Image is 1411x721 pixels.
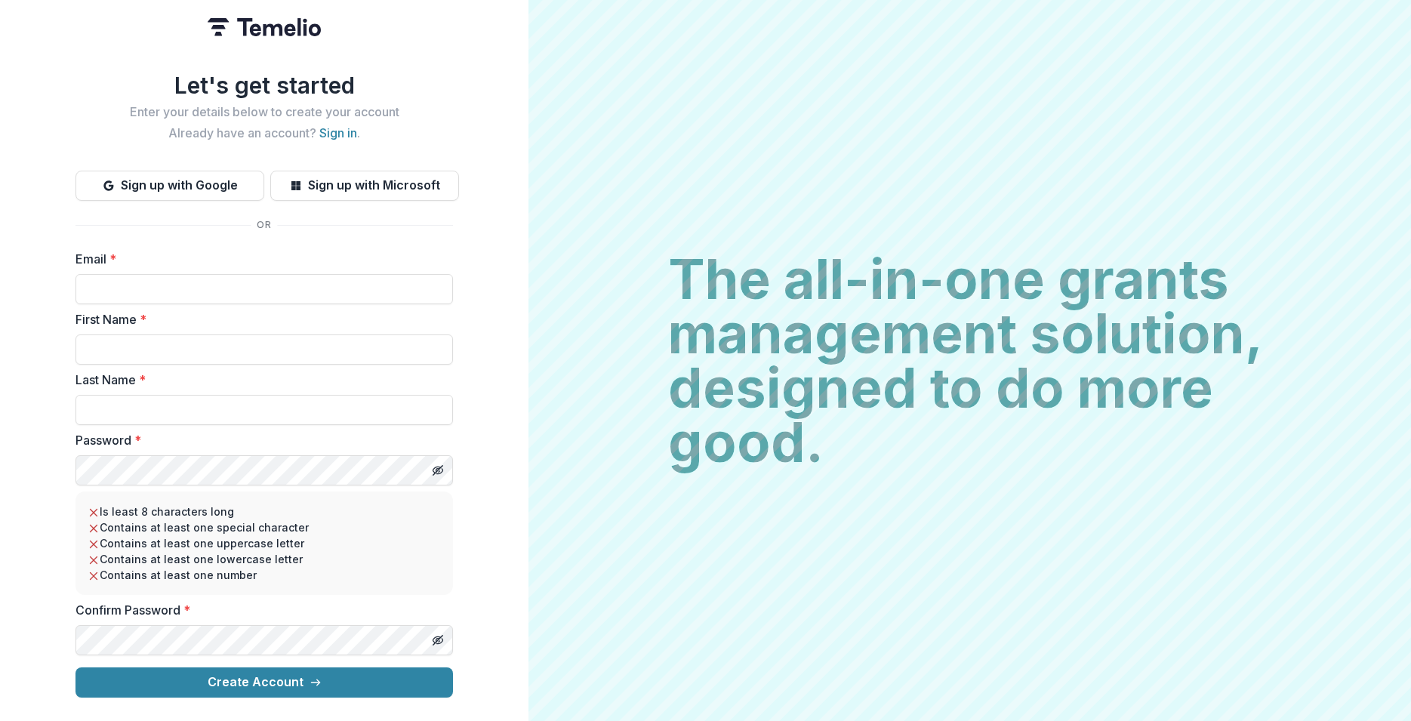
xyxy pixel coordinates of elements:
[319,125,357,140] a: Sign in
[75,126,453,140] h2: Already have an account? .
[426,628,450,652] button: Toggle password visibility
[88,519,441,535] li: Contains at least one special character
[426,458,450,482] button: Toggle password visibility
[75,72,453,99] h1: Let's get started
[75,667,453,698] button: Create Account
[75,105,453,119] h2: Enter your details below to create your account
[88,551,441,567] li: Contains at least one lowercase letter
[88,504,441,519] li: Is least 8 characters long
[75,371,444,389] label: Last Name
[270,171,459,201] button: Sign up with Microsoft
[88,535,441,551] li: Contains at least one uppercase letter
[75,310,444,328] label: First Name
[75,171,264,201] button: Sign up with Google
[75,431,444,449] label: Password
[208,18,321,36] img: Temelio
[75,250,444,268] label: Email
[75,601,444,619] label: Confirm Password
[88,567,441,583] li: Contains at least one number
